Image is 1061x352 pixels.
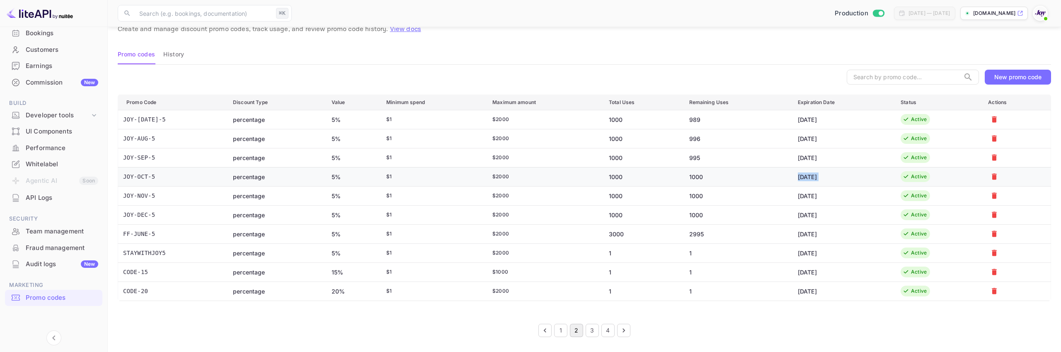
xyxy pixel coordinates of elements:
td: percentage [226,167,325,186]
button: Mark for deletion [988,228,1000,240]
img: With Joy [1034,7,1047,20]
td: JOY-AUG-5 [118,129,227,148]
th: Discount Type [226,95,325,110]
button: Mark for deletion [988,266,1000,278]
a: UI Components [5,124,102,139]
div: UI Components [5,124,102,140]
button: Mark for deletion [988,170,1000,183]
div: $ 2000 [492,211,596,218]
td: 1000 [602,129,683,148]
td: 5% [325,167,380,186]
div: Active [911,116,927,123]
div: $ 1 [386,230,479,238]
div: Developer tools [5,108,102,123]
th: Maximum amount [486,95,602,110]
div: Whitelabel [5,156,102,172]
a: CommissionNew [5,75,102,90]
span: Production [835,9,868,18]
button: History [163,44,184,64]
a: Audit logsNew [5,256,102,272]
td: percentage [226,129,325,148]
div: $ 1 [386,173,479,180]
div: API Logs [5,190,102,206]
div: $ 1 [386,135,479,142]
div: Switch to Sandbox mode [831,9,887,18]
td: [DATE] [791,282,894,301]
div: $ 1 [386,268,479,276]
th: Actions [981,95,1051,110]
div: Earnings [26,61,98,71]
td: [DATE] [791,110,894,129]
div: $ 1 [386,192,479,199]
td: 20% [325,282,380,301]
td: 5% [325,129,380,148]
td: [DATE] [791,129,894,148]
td: 5% [325,148,380,167]
div: $ 1000 [492,268,596,276]
th: Minimum spend [380,95,486,110]
p: [DOMAIN_NAME] [973,10,1015,17]
div: ⌘K [276,8,288,19]
button: Mark for deletion [988,132,1000,145]
td: percentage [226,243,325,262]
div: Customers [26,45,98,55]
td: JOY-NOV-5 [118,186,227,205]
td: percentage [226,110,325,129]
button: Go to previous page [538,324,552,337]
td: 5% [325,224,380,243]
td: FF-JUNE-5 [118,224,227,243]
td: 1 [683,282,791,301]
td: percentage [226,148,325,167]
div: New promo code [994,73,1042,80]
button: Mark for deletion [988,247,1000,259]
td: percentage [226,205,325,224]
div: Active [911,135,927,142]
th: Value [325,95,380,110]
td: 995 [683,148,791,167]
td: 1 [683,243,791,262]
a: Bookings [5,25,102,41]
td: CODE-15 [118,262,227,282]
div: Promo codes [5,290,102,306]
div: Team management [5,223,102,240]
div: $ 2000 [492,192,596,199]
td: 15% [325,262,380,282]
td: 1000 [602,167,683,186]
div: $ 1 [386,249,479,257]
td: 1000 [602,110,683,129]
td: 1000 [683,186,791,205]
td: [DATE] [791,148,894,167]
div: Active [911,268,927,276]
button: Collapse navigation [46,330,61,345]
div: Promo codes [26,293,98,303]
td: [DATE] [791,205,894,224]
td: 5% [325,243,380,262]
input: Search by promo code... [847,70,960,85]
button: Mark for deletion [988,189,1000,202]
div: $ 2000 [492,154,596,161]
input: Search (e.g. bookings, documentation) [134,5,273,22]
button: Mark for deletion [988,285,1000,297]
div: New [81,260,98,268]
div: Commission [26,78,98,87]
div: Audit logsNew [5,256,102,272]
th: Expiration Date [791,95,894,110]
div: Active [911,173,927,180]
button: Go to page 1 [554,324,567,337]
span: Marketing [5,281,102,290]
div: $ 2000 [492,249,596,257]
div: Whitelabel [26,160,98,169]
td: 1000 [683,205,791,224]
div: $ 1 [386,116,479,123]
div: [DATE] — [DATE] [908,10,950,17]
button: page 2 [570,324,583,337]
td: 989 [683,110,791,129]
button: Mark for deletion [988,113,1000,126]
td: [DATE] [791,186,894,205]
td: percentage [226,262,325,282]
div: Fraud management [26,243,98,253]
div: Bookings [26,29,98,38]
div: Team management [26,227,98,236]
a: Performance [5,140,102,155]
